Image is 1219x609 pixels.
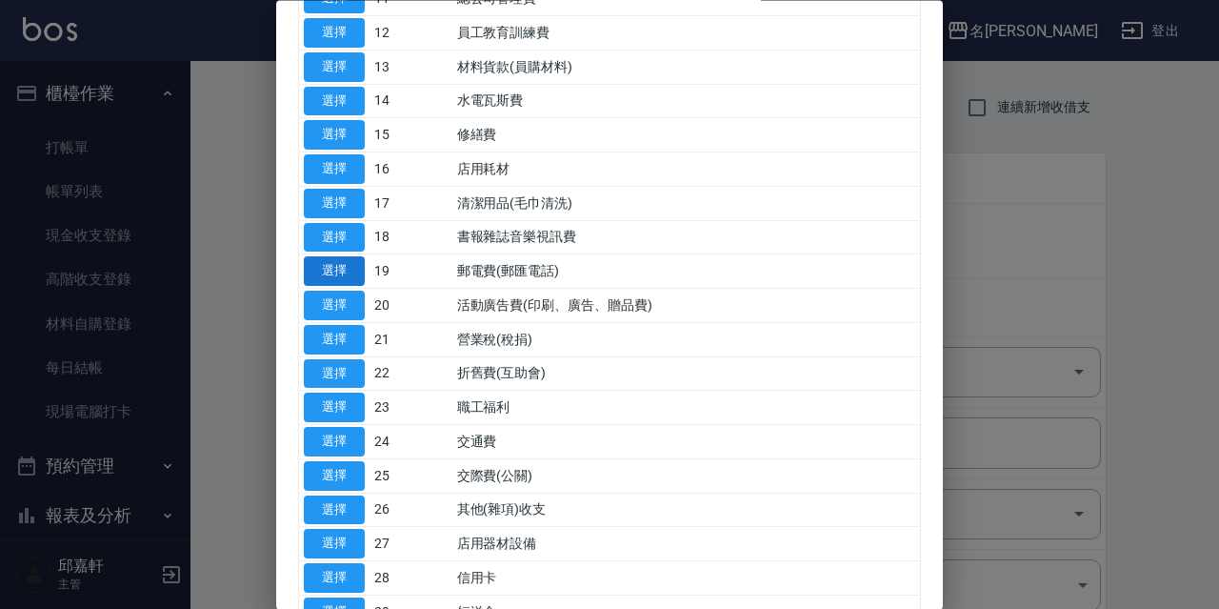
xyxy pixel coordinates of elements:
button: 選擇 [304,292,365,321]
td: 21 [370,323,452,357]
td: 23 [370,391,452,425]
td: 26 [370,494,452,528]
td: 書報雜誌音樂視訊費 [452,221,920,255]
td: 材料貨款(員購材料) [452,51,920,85]
td: 27 [370,527,452,561]
td: 水電瓦斯費 [452,85,920,119]
td: 16 [370,152,452,187]
button: 選擇 [304,257,365,287]
button: 選擇 [304,223,365,253]
td: 交通費 [452,425,920,459]
td: 12 [370,16,452,51]
td: 店用耗材 [452,152,920,187]
button: 選擇 [304,564,365,594]
button: 選擇 [304,394,365,423]
td: 其他(雜項)收支 [452,494,920,528]
td: 員工教育訓練費 [452,16,920,51]
button: 選擇 [304,530,365,559]
td: 18 [370,221,452,255]
button: 選擇 [304,189,365,218]
td: 13 [370,51,452,85]
td: 15 [370,118,452,152]
td: 清潔用品(毛巾清洗) [452,187,920,221]
td: 14 [370,85,452,119]
td: 職工福利 [452,391,920,425]
button: 選擇 [304,461,365,491]
button: 選擇 [304,359,365,389]
td: 25 [370,459,452,494]
button: 選擇 [304,52,365,82]
td: 17 [370,187,452,221]
td: 營業稅(稅捐) [452,323,920,357]
td: 19 [370,254,452,289]
td: 20 [370,289,452,323]
td: 24 [370,425,452,459]
button: 選擇 [304,155,365,185]
button: 選擇 [304,87,365,116]
button: 選擇 [304,121,365,151]
button: 選擇 [304,325,365,355]
td: 28 [370,561,452,596]
td: 信用卡 [452,561,920,596]
td: 22 [370,357,452,392]
td: 郵電費(郵匯電話) [452,254,920,289]
td: 折舊費(互助會) [452,357,920,392]
button: 選擇 [304,19,365,49]
td: 修繕費 [452,118,920,152]
td: 交際費(公關) [452,459,920,494]
button: 選擇 [304,428,365,457]
td: 店用器材設備 [452,527,920,561]
td: 活動廣告費(印刷、廣告、贈品費) [452,289,920,323]
button: 選擇 [304,496,365,525]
